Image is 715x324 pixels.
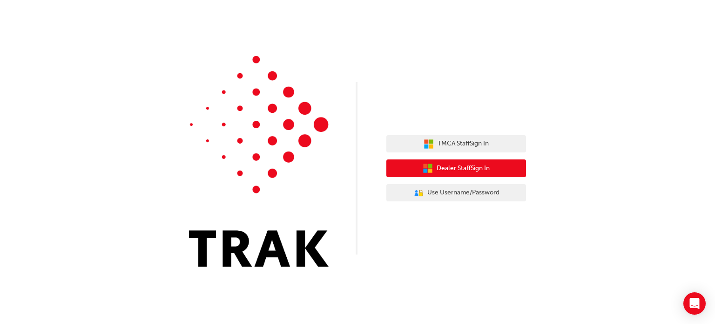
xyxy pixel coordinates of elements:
[386,135,526,153] button: TMCA StaffSign In
[386,159,526,177] button: Dealer StaffSign In
[437,163,490,174] span: Dealer Staff Sign In
[683,292,706,315] div: Open Intercom Messenger
[386,184,526,202] button: Use Username/Password
[438,138,489,149] span: TMCA Staff Sign In
[427,187,499,198] span: Use Username/Password
[189,56,329,267] img: Trak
